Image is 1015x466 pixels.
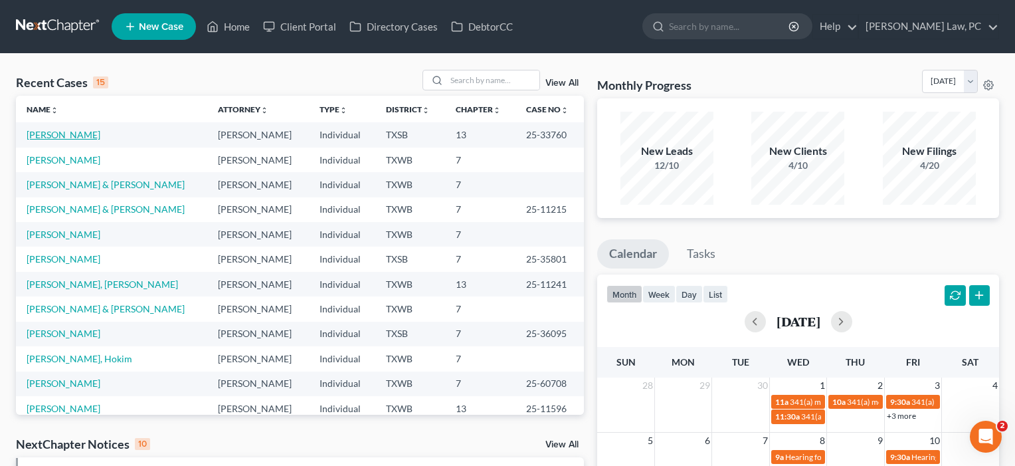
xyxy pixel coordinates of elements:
[620,159,713,172] div: 12/10
[27,203,185,215] a: [PERSON_NAME] & [PERSON_NAME]
[93,76,108,88] div: 15
[876,378,884,394] span: 2
[309,122,375,147] td: Individual
[642,285,676,303] button: week
[135,438,150,450] div: 10
[27,229,100,240] a: [PERSON_NAME]
[386,104,430,114] a: Districtunfold_more
[422,106,430,114] i: unfold_more
[672,356,695,368] span: Mon
[375,296,445,321] td: TXWB
[669,14,790,39] input: Search by name...
[887,411,916,421] a: +3 more
[375,197,445,222] td: TXWB
[597,239,669,269] a: Calendar
[256,15,343,39] a: Client Portal
[309,322,375,346] td: Individual
[207,247,309,271] td: [PERSON_NAME]
[375,247,445,271] td: TXSB
[751,144,844,159] div: New Clients
[777,314,820,328] h2: [DATE]
[16,436,150,452] div: NextChapter Notices
[997,421,1008,431] span: 2
[207,148,309,172] td: [PERSON_NAME]
[928,433,941,449] span: 10
[761,433,769,449] span: 7
[732,356,749,368] span: Tue
[646,433,654,449] span: 5
[139,22,183,32] span: New Case
[515,272,584,296] td: 25-11241
[703,433,711,449] span: 6
[207,222,309,247] td: [PERSON_NAME]
[526,104,569,114] a: Case Nounfold_more
[445,296,516,321] td: 7
[27,253,100,265] a: [PERSON_NAME]
[207,197,309,222] td: [PERSON_NAME]
[703,285,728,303] button: list
[207,322,309,346] td: [PERSON_NAME]
[375,222,445,247] td: TXWB
[375,322,445,346] td: TXSB
[27,279,178,290] a: [PERSON_NAME], [PERSON_NAME]
[906,356,920,368] span: Fri
[207,372,309,396] td: [PERSON_NAME]
[27,378,100,389] a: [PERSON_NAME]
[207,172,309,197] td: [PERSON_NAME]
[445,272,516,296] td: 13
[309,296,375,321] td: Individual
[620,144,713,159] div: New Leads
[790,397,918,407] span: 341(a) meeting for [PERSON_NAME]
[445,396,516,421] td: 13
[27,129,100,140] a: [PERSON_NAME]
[16,74,108,90] div: Recent Cases
[698,378,711,394] span: 29
[375,272,445,296] td: TXWB
[445,148,516,172] td: 7
[846,356,865,368] span: Thu
[309,346,375,371] td: Individual
[890,397,910,407] span: 9:30a
[260,106,268,114] i: unfold_more
[375,148,445,172] td: TXWB
[818,378,826,394] span: 1
[27,154,100,166] a: [PERSON_NAME]
[339,106,347,114] i: unfold_more
[832,397,846,407] span: 10a
[751,159,844,172] div: 4/10
[343,15,444,39] a: Directory Cases
[991,378,999,394] span: 4
[445,197,516,222] td: 7
[309,197,375,222] td: Individual
[456,104,501,114] a: Chapterunfold_more
[883,159,976,172] div: 4/20
[207,272,309,296] td: [PERSON_NAME]
[27,104,58,114] a: Nameunfold_more
[933,378,941,394] span: 3
[50,106,58,114] i: unfold_more
[561,106,569,114] i: unfold_more
[200,15,256,39] a: Home
[446,70,539,90] input: Search by name...
[320,104,347,114] a: Typeunfold_more
[309,247,375,271] td: Individual
[207,296,309,321] td: [PERSON_NAME]
[375,396,445,421] td: TXWB
[813,15,858,39] a: Help
[375,172,445,197] td: TXWB
[445,322,516,346] td: 7
[309,396,375,421] td: Individual
[641,378,654,394] span: 28
[207,346,309,371] td: [PERSON_NAME]
[444,15,519,39] a: DebtorCC
[818,433,826,449] span: 8
[445,172,516,197] td: 7
[883,144,976,159] div: New Filings
[787,356,809,368] span: Wed
[445,346,516,371] td: 7
[616,356,636,368] span: Sun
[606,285,642,303] button: month
[207,396,309,421] td: [PERSON_NAME]
[27,403,100,414] a: [PERSON_NAME]
[445,222,516,247] td: 7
